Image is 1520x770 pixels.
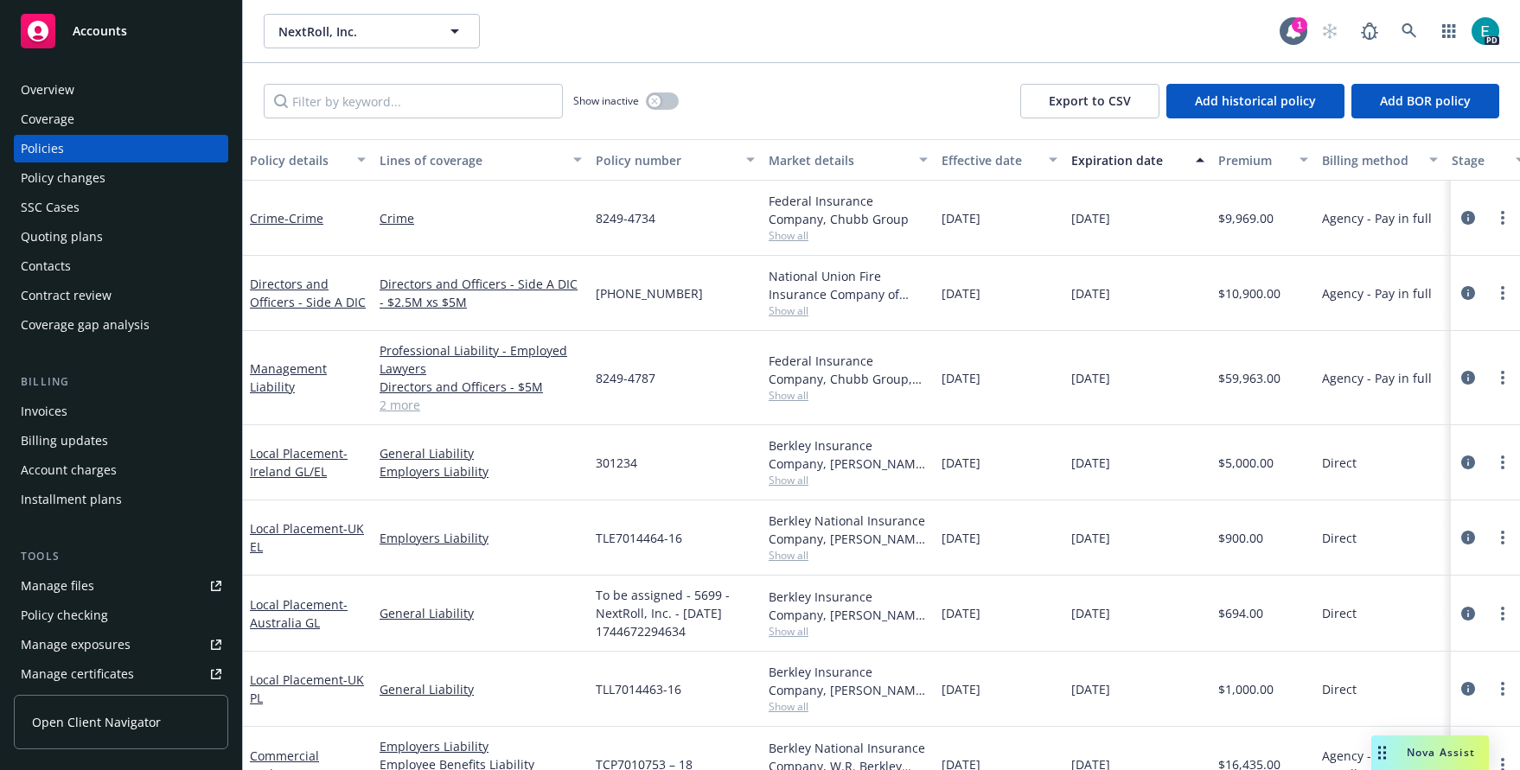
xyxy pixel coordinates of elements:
[21,223,103,251] div: Quoting plans
[1218,680,1274,698] span: $1,000.00
[1218,209,1274,227] span: $9,969.00
[596,151,736,169] div: Policy number
[264,14,480,48] button: NextRoll, Inc.
[21,631,131,659] div: Manage exposures
[596,284,703,302] span: [PHONE_NUMBER]
[1049,92,1131,109] span: Export to CSV
[380,209,582,227] a: Crime
[1371,735,1393,770] div: Drag to move
[769,352,928,388] div: Federal Insurance Company, Chubb Group, CRC Group
[596,680,681,698] span: TLL7014463-16
[21,601,108,629] div: Policy checking
[1218,604,1263,622] span: $694.00
[573,93,639,108] span: Show inactive
[1492,283,1513,303] a: more
[14,631,228,659] a: Manage exposures
[1458,283,1478,303] a: circleInformation
[596,369,655,387] span: 8249-4787
[21,660,134,688] div: Manage certificates
[14,456,228,484] a: Account charges
[1315,139,1445,181] button: Billing method
[1492,527,1513,548] a: more
[14,311,228,339] a: Coverage gap analysis
[1195,92,1316,109] span: Add historical policy
[14,105,228,133] a: Coverage
[250,596,348,631] a: Local Placement
[21,398,67,425] div: Invoices
[73,24,127,38] span: Accounts
[1458,603,1478,624] a: circleInformation
[380,151,563,169] div: Lines of coverage
[250,520,364,555] a: Local Placement
[14,135,228,162] a: Policies
[942,209,980,227] span: [DATE]
[1071,209,1110,227] span: [DATE]
[380,529,582,547] a: Employers Liability
[380,275,582,311] a: Directors and Officers - Side A DIC - $2.5M xs $5M
[1071,604,1110,622] span: [DATE]
[769,548,928,563] span: Show all
[942,604,980,622] span: [DATE]
[769,699,928,714] span: Show all
[21,135,64,162] div: Policies
[14,373,228,391] div: Billing
[380,444,582,462] a: General Liability
[762,139,935,181] button: Market details
[14,194,228,221] a: SSC Cases
[596,529,682,547] span: TLE7014464-16
[942,680,980,698] span: [DATE]
[942,529,980,547] span: [DATE]
[769,192,928,228] div: Federal Insurance Company, Chubb Group
[14,398,228,425] a: Invoices
[21,311,150,339] div: Coverage gap analysis
[1071,369,1110,387] span: [DATE]
[1322,680,1357,698] span: Direct
[21,572,94,600] div: Manage files
[14,486,228,513] a: Installment plans
[278,22,428,41] span: NextRoll, Inc.
[1218,369,1281,387] span: $59,963.00
[21,486,122,513] div: Installment plans
[1071,151,1185,169] div: Expiration date
[1218,529,1263,547] span: $900.00
[769,151,909,169] div: Market details
[21,105,74,133] div: Coverage
[14,572,228,600] a: Manage files
[1492,678,1513,699] a: more
[1322,454,1357,472] span: Direct
[942,284,980,302] span: [DATE]
[250,445,348,480] a: Local Placement
[1472,17,1499,45] img: photo
[21,427,108,455] div: Billing updates
[589,139,762,181] button: Policy number
[1492,452,1513,473] a: more
[1218,284,1281,302] span: $10,900.00
[1218,151,1289,169] div: Premium
[21,252,71,280] div: Contacts
[1211,139,1315,181] button: Premium
[942,454,980,472] span: [DATE]
[942,151,1038,169] div: Effective date
[1312,14,1347,48] a: Start snowing
[769,436,928,473] div: Berkley Insurance Company, [PERSON_NAME] Corporation, Berkley Technology Underwriters (Internatio...
[21,76,74,104] div: Overview
[14,164,228,192] a: Policy changes
[1458,452,1478,473] a: circleInformation
[1352,14,1387,48] a: Report a Bug
[21,164,105,192] div: Policy changes
[1392,14,1427,48] a: Search
[1071,680,1110,698] span: [DATE]
[1322,604,1357,622] span: Direct
[14,252,228,280] a: Contacts
[942,369,980,387] span: [DATE]
[380,737,582,755] a: Employers Liability
[1071,454,1110,472] span: [DATE]
[250,671,364,706] a: Local Placement
[596,586,755,640] span: To be assigned - 5699 - NextRoll, Inc. - [DATE] 1744672294634
[243,139,373,181] button: Policy details
[14,427,228,455] a: Billing updates
[380,604,582,622] a: General Liability
[1322,209,1432,227] span: Agency - Pay in full
[1322,369,1432,387] span: Agency - Pay in full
